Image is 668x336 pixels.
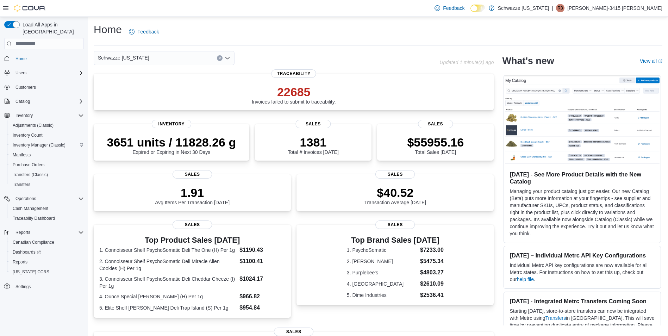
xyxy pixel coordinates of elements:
h3: [DATE] - See More Product Details with the New Catalog [510,171,655,185]
div: Invoices failed to submit to traceability. [252,85,336,105]
span: Adjustments (Classic) [13,123,54,128]
span: Home [13,54,84,63]
dd: $5475.34 [420,257,444,266]
span: Inventory [15,113,33,118]
h3: Top Product Sales [DATE] [99,236,285,244]
dd: $1190.43 [239,246,285,254]
span: Manifests [13,152,31,158]
span: Cash Management [10,204,84,213]
dt: 1. PsychoSomatic [347,247,417,254]
dt: 5. Dime Industries [347,292,417,299]
p: Updated 1 minute(s) ago [439,60,494,65]
div: Avg Items Per Transaction [DATE] [155,186,230,205]
a: Cash Management [10,204,51,213]
span: Dashboards [13,249,41,255]
button: Transfers [7,180,87,189]
a: Transfers [10,180,33,189]
span: Users [15,70,26,76]
span: Inventory Manager (Classic) [10,141,84,149]
dd: $4803.27 [420,268,444,277]
a: Settings [13,282,33,291]
span: Transfers [13,182,30,187]
span: Operations [13,194,84,203]
span: Inventory Count [13,132,43,138]
a: Dashboards [7,247,87,257]
h2: What's new [502,55,554,67]
span: [US_STATE] CCRS [13,269,49,275]
h3: Top Brand Sales [DATE] [347,236,444,244]
p: Managing your product catalog just got easier. Our new Catalog (Beta) puts more information at yo... [510,188,655,237]
button: Catalog [13,97,33,106]
dd: $954.84 [239,304,285,312]
button: Transfers (Classic) [7,170,87,180]
span: Customers [13,83,84,92]
a: Customers [13,83,39,92]
span: Settings [15,284,31,290]
button: Reports [13,228,33,237]
p: 22685 [252,85,336,99]
button: Traceabilty Dashboard [7,213,87,223]
span: Schwazze [US_STATE] [98,54,149,62]
dt: 1. Connoisseur Shelf PsychoSomatic Deli The One (H) Per 1g [99,247,237,254]
p: | [552,4,553,12]
button: Adjustments (Classic) [7,120,87,130]
span: Canadian Compliance [13,239,54,245]
span: Canadian Compliance [10,238,84,247]
span: R3 [557,4,563,12]
span: Adjustments (Classic) [10,121,84,130]
h3: [DATE] – Individual Metrc API Key Configurations [510,252,655,259]
button: Reports [1,228,87,237]
a: View allExternal link [640,58,662,64]
span: Transfers [10,180,84,189]
div: Ryan-3415 Langeler [556,4,564,12]
span: Cash Management [13,206,48,211]
span: Traceability [271,69,316,78]
a: Transfers (Classic) [10,170,51,179]
button: Customers [1,82,87,92]
span: Reports [13,259,27,265]
div: Total Sales [DATE] [407,135,464,155]
p: Schwazze [US_STATE] [498,4,549,12]
button: Inventory Manager (Classic) [7,140,87,150]
span: Transfers (Classic) [13,172,48,178]
button: Home [1,54,87,64]
p: $40.52 [364,186,426,200]
img: Cova [14,5,46,12]
a: Inventory Count [10,131,45,139]
p: $55955.16 [407,135,464,149]
h1: Home [94,23,122,37]
span: Feedback [137,28,159,35]
a: Traceabilty Dashboard [10,214,58,223]
input: Dark Mode [470,5,485,12]
button: Cash Management [7,204,87,213]
span: Catalog [13,97,84,106]
span: Sales [296,120,331,128]
dd: $1024.17 [239,275,285,283]
dt: 4. [GEOGRAPHIC_DATA] [347,280,417,287]
button: Inventory [1,111,87,120]
a: [US_STATE] CCRS [10,268,52,276]
span: Inventory Manager (Classic) [13,142,65,148]
a: Feedback [432,1,467,15]
button: Clear input [217,55,223,61]
nav: Complex example [4,51,84,310]
span: Load All Apps in [GEOGRAPHIC_DATA] [20,21,84,35]
span: Purchase Orders [13,162,45,168]
button: Operations [1,194,87,204]
button: Catalog [1,97,87,106]
button: Open list of options [225,55,230,61]
a: Purchase Orders [10,161,48,169]
span: Sales [375,220,415,229]
p: [PERSON_NAME]-3415 [PERSON_NAME] [567,4,662,12]
h3: [DATE] - Integrated Metrc Transfers Coming Soon [510,298,655,305]
button: Manifests [7,150,87,160]
a: Manifests [10,151,33,159]
span: Washington CCRS [10,268,84,276]
span: Reports [15,230,30,235]
p: 1381 [288,135,338,149]
a: Dashboards [10,248,44,256]
p: 1.91 [155,186,230,200]
span: Inventory [13,111,84,120]
a: Adjustments (Classic) [10,121,56,130]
